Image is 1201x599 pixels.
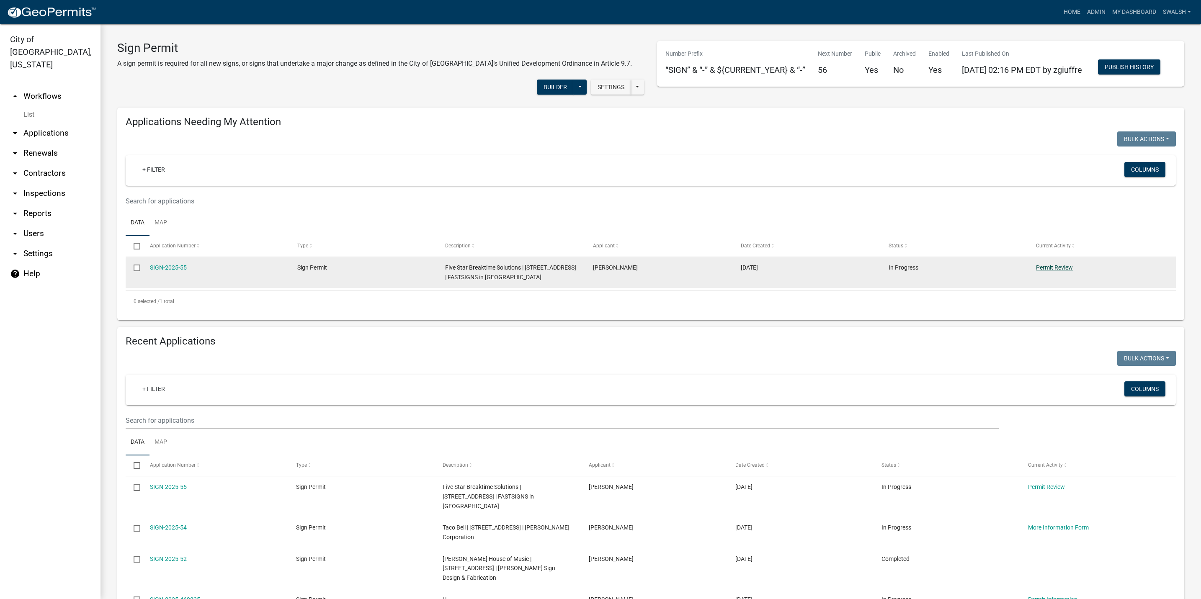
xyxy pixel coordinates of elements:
[126,291,1176,312] div: 1 total
[1028,483,1065,490] a: Permit Review
[296,462,307,468] span: Type
[1124,381,1165,396] button: Columns
[297,243,308,249] span: Type
[443,483,534,509] span: Five Star Breaktime Solutions | 1636 Production Rd Jeffersonville, IN 47130-9604 | FASTSIGNS in J...
[1036,264,1073,271] a: Permit Review
[126,412,999,429] input: Search for applications
[1124,162,1165,177] button: Columns
[126,335,1176,347] h4: Recent Applications
[142,455,288,476] datatable-header-cell: Application Number
[589,462,611,468] span: Applicant
[881,462,896,468] span: Status
[1028,524,1089,531] a: More Information Form
[1084,4,1109,20] a: Admin
[10,148,20,158] i: arrow_drop_down
[818,65,852,75] h5: 56
[150,264,187,271] a: SIGN-2025-55
[296,524,326,531] span: Sign Permit
[1036,243,1071,249] span: Current Activity
[881,555,910,562] span: Completed
[735,483,753,490] span: 09/05/2025
[297,264,327,271] span: Sign Permit
[1109,4,1160,20] a: My Dashboard
[10,269,20,279] i: help
[581,455,727,476] datatable-header-cell: Applicant
[1028,462,1063,468] span: Current Activity
[881,524,911,531] span: In Progress
[437,236,585,256] datatable-header-cell: Description
[1098,59,1160,75] button: Publish History
[889,264,918,271] span: In Progress
[665,65,805,75] h5: “SIGN” & “-” & ${CURRENT_YEAR} & “-”
[928,49,949,58] p: Enabled
[150,524,187,531] a: SIGN-2025-54
[126,193,999,210] input: Search for applications
[136,381,172,396] a: + Filter
[585,236,733,256] datatable-header-cell: Applicant
[126,236,142,256] datatable-header-cell: Select
[10,128,20,138] i: arrow_drop_down
[445,264,576,280] span: Five Star Breaktime Solutions | 1636 Production Rd Jeffersonville, IN 47130-9604 | FASTSIGNS in J...
[593,264,638,271] span: Adam Dupre
[10,188,20,198] i: arrow_drop_down
[150,462,196,468] span: Application Number
[818,49,852,58] p: Next Number
[893,49,916,58] p: Archived
[735,462,765,468] span: Date Created
[443,555,555,581] span: Maxwell House of Music | 1710 East Tenth Street | Mike Lindsey Sign Design & Fabrication
[665,49,805,58] p: Number Prefix
[296,483,326,490] span: Sign Permit
[126,210,149,237] a: Data
[10,229,20,239] i: arrow_drop_down
[10,91,20,101] i: arrow_drop_up
[288,455,435,476] datatable-header-cell: Type
[735,524,753,531] span: 09/05/2025
[727,455,874,476] datatable-header-cell: Date Created
[962,65,1082,75] span: [DATE] 02:16 PM EDT by zgiuffre
[150,243,196,249] span: Application Number
[735,555,753,562] span: 09/02/2025
[589,555,634,562] span: Michael W Lindsey
[589,524,634,531] span: Christopher Dobbs
[874,455,1020,476] datatable-header-cell: Status
[136,162,172,177] a: + Filter
[741,264,758,271] span: 09/05/2025
[733,236,881,256] datatable-header-cell: Date Created
[741,243,770,249] span: Date Created
[593,243,615,249] span: Applicant
[117,59,632,69] p: A sign permit is required for all new signs, or signs that undertake a major change as defined in...
[1098,64,1160,71] wm-modal-confirm: Workflow Publish History
[1160,4,1194,20] a: swalsh
[10,168,20,178] i: arrow_drop_down
[10,208,20,219] i: arrow_drop_down
[962,49,1082,58] p: Last Published On
[126,116,1176,128] h4: Applications Needing My Attention
[150,555,187,562] a: SIGN-2025-52
[149,429,172,456] a: Map
[289,236,437,256] datatable-header-cell: Type
[434,455,581,476] datatable-header-cell: Description
[126,429,149,456] a: Data
[865,49,881,58] p: Public
[880,236,1028,256] datatable-header-cell: Status
[117,41,632,55] h3: Sign Permit
[1117,351,1176,366] button: Bulk Actions
[126,455,142,476] datatable-header-cell: Select
[881,483,911,490] span: In Progress
[537,80,574,95] button: Builder
[445,243,471,249] span: Description
[443,462,468,468] span: Description
[1060,4,1084,20] a: Home
[149,210,172,237] a: Map
[10,249,20,259] i: arrow_drop_down
[296,555,326,562] span: Sign Permit
[865,65,881,75] h5: Yes
[589,483,634,490] span: Adam Dupre
[443,524,570,540] span: Taco Bell | 911 Gateway Drive Jeffersonville, IN 47130 | Jasmine Lilly Corporation
[142,236,289,256] datatable-header-cell: Application Number
[1028,236,1176,256] datatable-header-cell: Current Activity
[591,80,631,95] button: Settings
[150,483,187,490] a: SIGN-2025-55
[1117,131,1176,147] button: Bulk Actions
[889,243,903,249] span: Status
